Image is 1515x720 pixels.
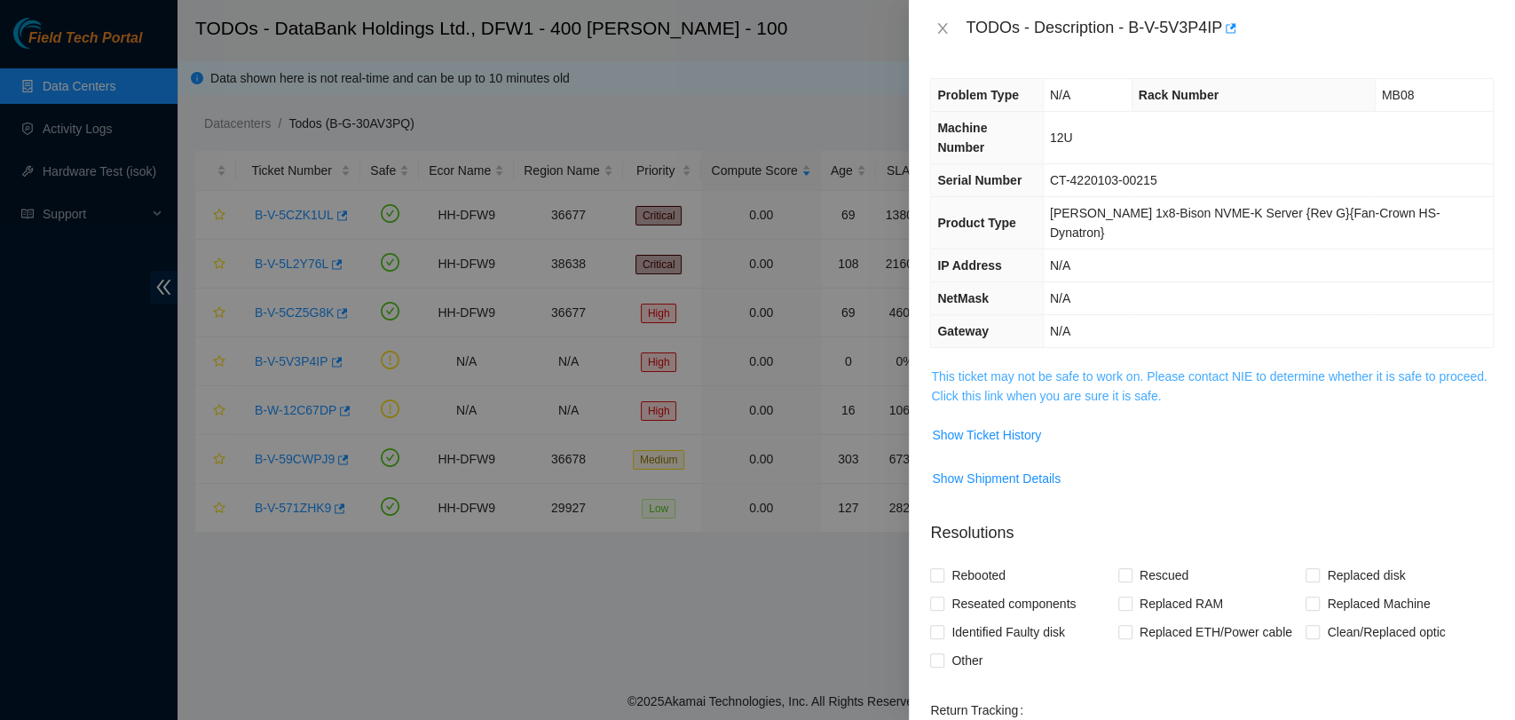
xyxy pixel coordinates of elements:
div: TODOs - Description - B-V-5V3P4IP [966,14,1494,43]
span: MB08 [1382,88,1415,102]
span: CT-4220103-00215 [1050,173,1157,187]
span: Product Type [937,216,1015,230]
span: Rescued [1132,561,1195,589]
span: Clean/Replaced optic [1320,618,1452,646]
span: Show Shipment Details [932,469,1061,488]
span: Problem Type [937,88,1019,102]
span: 12U [1050,131,1073,145]
span: Replaced disk [1320,561,1412,589]
span: Replaced ETH/Power cable [1132,618,1299,646]
span: Replaced Machine [1320,589,1437,618]
span: Identified Faulty disk [944,618,1072,646]
span: N/A [1050,258,1070,273]
span: Rebooted [944,561,1013,589]
span: N/A [1050,324,1070,338]
span: Gateway [937,324,989,338]
span: Rack Number [1139,88,1219,102]
span: Reseated components [944,589,1083,618]
span: Serial Number [937,173,1022,187]
button: Close [930,20,955,37]
span: Machine Number [937,121,987,154]
a: This ticket may not be safe to work on. Please contact NIE to determine whether it is safe to pro... [931,369,1487,403]
span: NetMask [937,291,989,305]
span: close [935,21,950,36]
span: Replaced RAM [1132,589,1230,618]
span: N/A [1050,291,1070,305]
span: IP Address [937,258,1001,273]
p: Resolutions [930,507,1494,545]
span: N/A [1050,88,1070,102]
span: Other [944,646,990,675]
button: Show Shipment Details [931,464,1061,493]
span: [PERSON_NAME] 1x8-Bison NVME-K Server {Rev G}{Fan-Crown HS-Dynatron} [1050,206,1440,240]
span: Show Ticket History [932,425,1041,445]
button: Show Ticket History [931,421,1042,449]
